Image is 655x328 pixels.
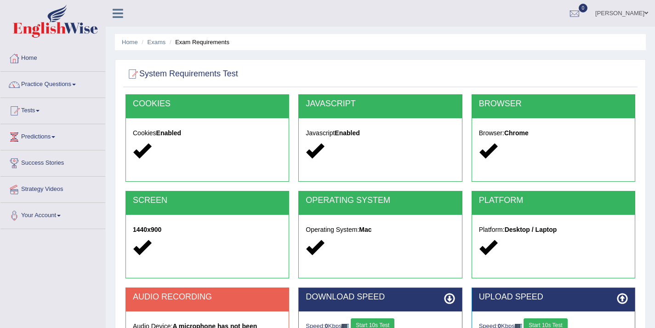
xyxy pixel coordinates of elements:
[306,293,455,302] h2: DOWNLOAD SPEED
[125,67,238,81] h2: System Requirements Test
[504,129,529,137] strong: Chrome
[133,130,282,137] h5: Cookies
[505,226,557,233] strong: Desktop / Laptop
[0,72,105,95] a: Practice Questions
[479,226,628,233] h5: Platform:
[0,124,105,147] a: Predictions
[479,130,628,137] h5: Browser:
[306,196,455,205] h2: OPERATING SYSTEM
[133,99,282,109] h2: COOKIES
[335,129,359,137] strong: Enabled
[359,226,371,233] strong: Mac
[133,293,282,302] h2: AUDIO RECORDING
[306,99,455,109] h2: JAVASCRIPT
[479,196,628,205] h2: PLATFORM
[306,226,455,233] h5: Operating System:
[0,46,105,69] a: Home
[133,226,161,233] strong: 1440x900
[579,4,588,12] span: 0
[0,203,105,226] a: Your Account
[306,130,455,137] h5: Javascript
[0,150,105,173] a: Success Stories
[479,99,628,109] h2: BROWSER
[0,98,105,121] a: Tests
[167,38,229,46] li: Exam Requirements
[479,293,628,302] h2: UPLOAD SPEED
[122,39,138,46] a: Home
[156,129,181,137] strong: Enabled
[148,39,166,46] a: Exams
[0,177,105,200] a: Strategy Videos
[133,196,282,205] h2: SCREEN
